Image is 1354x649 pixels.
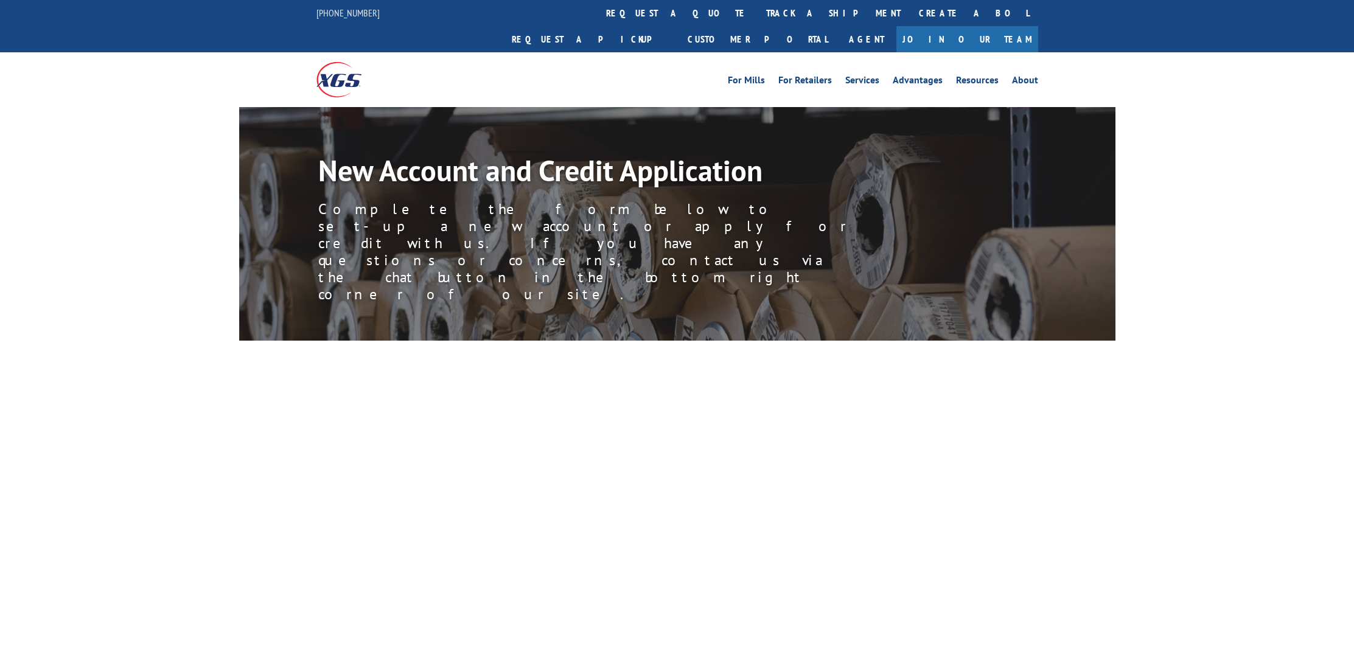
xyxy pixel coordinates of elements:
[956,75,999,89] a: Resources
[845,75,879,89] a: Services
[837,26,896,52] a: Agent
[679,26,837,52] a: Customer Portal
[893,75,943,89] a: Advantages
[318,156,866,191] h1: New Account and Credit Application
[503,26,679,52] a: Request a pickup
[1012,75,1038,89] a: About
[728,75,765,89] a: For Mills
[316,7,380,19] a: [PHONE_NUMBER]
[778,75,832,89] a: For Retailers
[896,26,1038,52] a: Join Our Team
[318,201,866,303] p: Complete the form below to set-up a new account or apply for credit with us. If you have any ques...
